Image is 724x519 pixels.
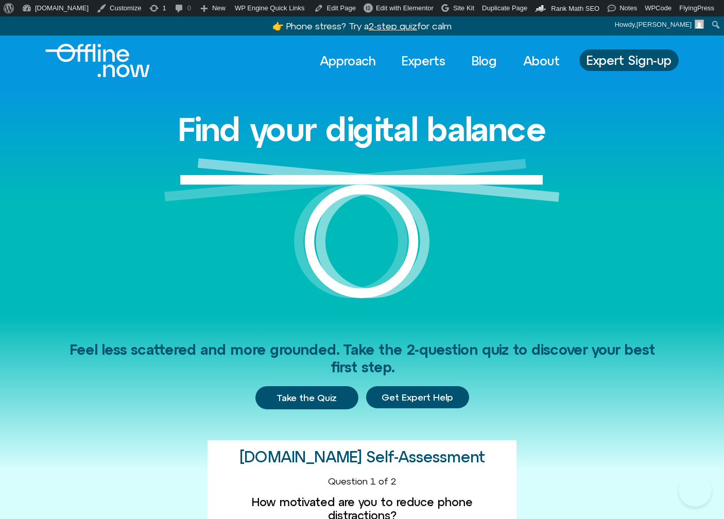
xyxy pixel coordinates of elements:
[514,49,569,72] a: About
[453,4,474,12] span: Site Kit
[366,386,469,410] div: Get Expert Help
[311,49,385,72] a: Approach
[178,111,546,147] h1: Find your digital balance
[679,474,712,507] iframe: Botpress
[392,49,455,72] a: Experts
[579,49,679,71] a: Expert Sign-up
[277,392,337,404] span: Take the Quiz
[587,54,671,67] span: Expert Sign-up
[311,49,569,72] nav: Menu
[551,5,599,12] span: Rank Math SEO
[369,21,417,31] u: 2-step quiz
[239,448,485,465] h2: [DOMAIN_NAME] Self-Assessment
[216,476,508,487] div: Question 1 of 2
[376,4,434,12] span: Edit with Elementor
[636,21,692,28] span: [PERSON_NAME]
[382,392,453,403] span: Get Expert Help
[255,386,358,410] a: Take the Quiz
[366,386,469,409] a: Get Expert Help
[45,44,132,77] div: Logo
[272,21,452,31] a: 👉 Phone stress? Try a2-step quizfor calm
[45,44,150,77] img: Offline.Now logo in white. Text of the words offline.now with a line going through the "O"
[462,49,506,72] a: Blog
[164,158,560,315] img: Graphic of a white circle with a white line balancing on top to represent balance.
[70,341,655,375] span: Feel less scattered and more grounded. Take the 2-question quiz to discover your best first step.
[611,16,708,33] a: Howdy,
